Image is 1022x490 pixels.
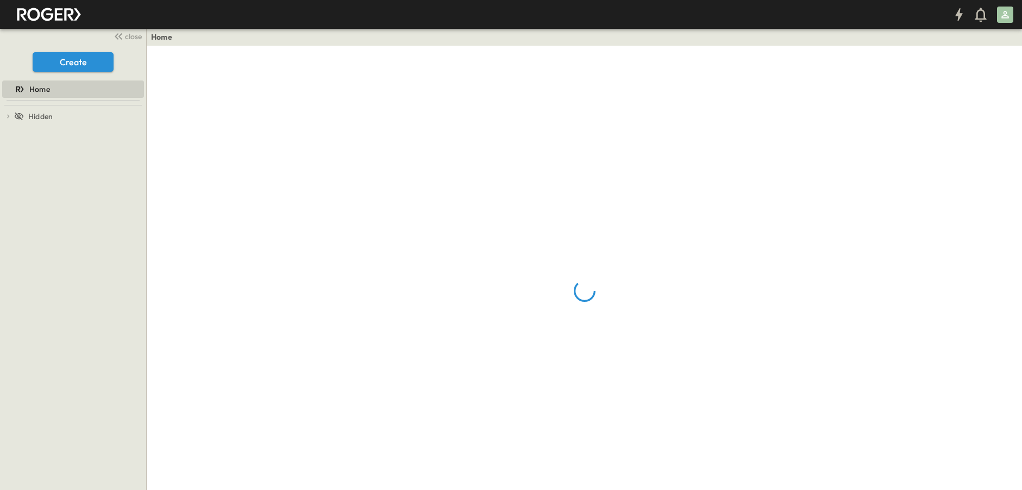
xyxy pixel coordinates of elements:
[109,28,144,44] button: close
[28,111,53,122] span: Hidden
[151,32,172,42] a: Home
[29,84,50,95] span: Home
[125,31,142,42] span: close
[151,32,179,42] nav: breadcrumbs
[2,82,142,97] a: Home
[33,52,114,72] button: Create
